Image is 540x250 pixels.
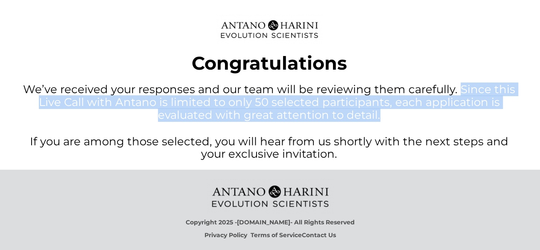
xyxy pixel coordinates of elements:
a: Terms of Service [251,231,302,239]
p: Congratulations [123,53,415,74]
a: Privacy Policy [204,231,247,239]
a: [DOMAIN_NAME] [237,218,290,226]
img: Evolution-Scientist (2) [206,179,334,214]
img: Evolution-Scientist (2) [216,15,323,44]
strong: Copyright 2025 - [186,218,237,226]
strong: - All Rights Reserved [290,218,355,226]
strong: Contact Us [247,231,336,239]
p: We’ve received your responses and our team will be reviewing them carefully. Since this Live Call... [19,83,520,122]
p: If you are among those selected, you will hear from us shortly with the next steps and your exclu... [19,135,520,161]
